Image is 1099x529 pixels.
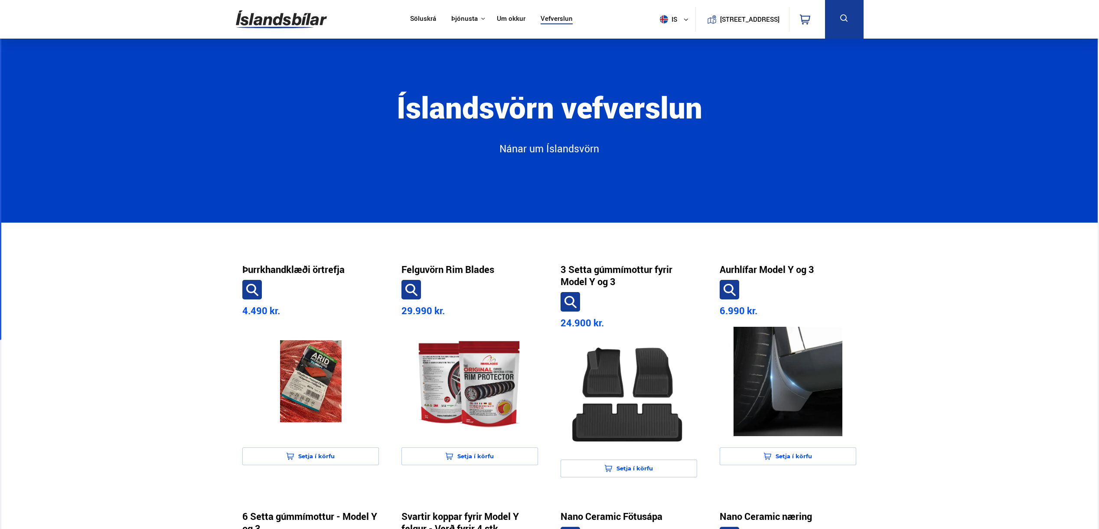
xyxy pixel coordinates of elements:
a: [STREET_ADDRESS] [700,7,784,32]
a: Vefverslun [541,15,573,24]
a: product-image-2 [561,334,697,455]
span: 29.990 kr. [401,304,445,317]
button: Setja í körfu [561,460,697,477]
a: Nano Ceramic næring [720,510,812,522]
button: Þjónusta [451,15,478,23]
img: G0Ugv5HjCgRt.svg [236,5,327,33]
a: product-image-3 [720,322,856,443]
a: 3 Setta gúmmímottur fyrir Model Y og 3 [561,263,697,288]
span: 6.990 kr. [720,304,757,317]
img: product-image-1 [408,327,531,436]
img: product-image-0 [249,327,372,436]
span: 4.490 kr. [242,304,280,317]
img: product-image-3 [727,327,849,436]
a: product-image-0 [242,322,379,443]
button: Opna LiveChat spjallviðmót [7,3,33,30]
button: Setja í körfu [720,447,856,465]
a: Aurhlífar Model Y og 3 [720,263,814,276]
span: is [656,15,678,23]
h1: Íslandsvörn vefverslun [314,91,785,142]
a: Felguvörn Rim Blades [401,263,494,276]
span: 24.900 kr. [561,316,604,329]
img: product-image-2 [567,339,690,448]
button: [STREET_ADDRESS] [724,16,776,23]
button: Setja í körfu [401,447,538,465]
button: is [656,7,695,32]
img: svg+xml;base64,PHN2ZyB4bWxucz0iaHR0cDovL3d3dy53My5vcmcvMjAwMC9zdmciIHdpZHRoPSI1MTIiIGhlaWdodD0iNT... [660,15,668,23]
a: Nano Ceramic Fötusápa [561,510,662,522]
a: Um okkur [497,15,525,24]
a: product-image-1 [401,322,538,443]
a: Nánar um Íslandsvörn [361,142,738,163]
a: Söluskrá [410,15,436,24]
button: Setja í körfu [242,447,379,465]
a: Þurrkhandklæði örtrefja [242,263,345,276]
